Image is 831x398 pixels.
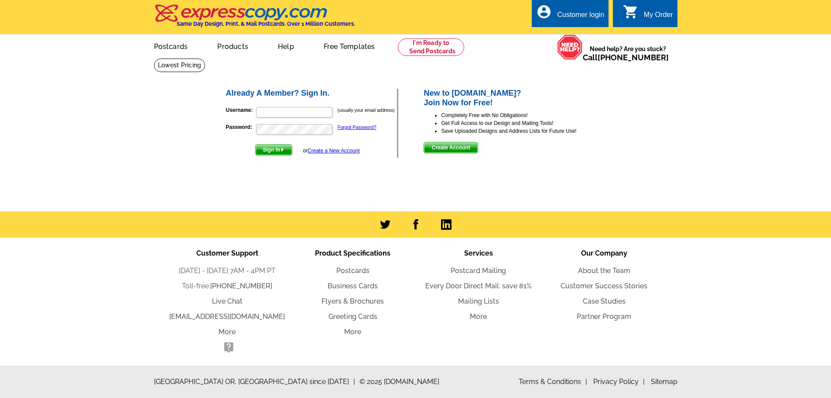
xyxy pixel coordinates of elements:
a: Customer Success Stories [561,282,647,290]
button: Sign In [255,144,292,156]
li: [DATE] - [DATE] 7AM - 4PM PT [164,266,290,276]
small: (usually your email address) [338,107,395,113]
a: [PHONE_NUMBER] [598,53,669,62]
h2: Already A Member? Sign In. [226,89,397,98]
a: About the Team [578,266,630,275]
li: Save Uploaded Designs and Address Lists for Future Use! [441,127,606,135]
i: shopping_cart [623,4,639,20]
a: Live Chat [212,297,243,305]
h2: New to [DOMAIN_NAME]? Join Now for Free! [424,89,606,107]
a: Same Day Design, Print, & Mail Postcards. Over 1 Million Customers. [154,10,355,27]
span: Create Account [424,142,477,153]
a: shopping_cart My Order [623,10,673,21]
a: Terms & Conditions [519,377,587,386]
a: Create a New Account [308,148,359,154]
a: Business Cards [328,282,378,290]
a: Postcards [336,266,369,275]
a: More [219,328,236,336]
a: Products [203,35,262,56]
h4: Same Day Design, Print, & Mail Postcards. Over 1 Million Customers. [177,21,355,27]
div: Customer login [557,11,604,23]
li: Completely Free with No Obligations! [441,111,606,119]
a: Flyers & Brochures [321,297,384,305]
li: Get Full Access to our Design and Mailing Tools! [441,119,606,127]
span: Our Company [581,249,627,257]
span: Services [464,249,493,257]
label: Password: [226,123,255,131]
a: Forgot Password? [338,125,376,130]
a: Postcards [140,35,202,56]
span: Call [583,53,669,62]
a: [EMAIL_ADDRESS][DOMAIN_NAME] [169,312,285,321]
a: [PHONE_NUMBER] [210,282,272,290]
a: Privacy Policy [593,377,645,386]
a: account_circle Customer login [536,10,604,21]
a: Case Studies [583,297,626,305]
span: © 2025 [DOMAIN_NAME] [359,377,439,387]
label: Username: [226,106,255,114]
div: or [303,147,359,155]
button: Create Account [424,142,478,153]
li: Toll-free: [164,281,290,291]
span: Need help? Are you stuck? [583,45,673,62]
img: button-next-arrow-white.png [280,148,284,152]
i: account_circle [536,4,552,20]
div: My Order [644,11,673,23]
a: Every Door Direct Mail: save 81% [425,282,532,290]
a: Greeting Cards [328,312,377,321]
span: Product Specifications [315,249,390,257]
a: Help [264,35,308,56]
a: Sitemap [651,377,677,386]
a: More [344,328,361,336]
span: [GEOGRAPHIC_DATA] OR, [GEOGRAPHIC_DATA] since [DATE] [154,377,355,387]
a: Partner Program [577,312,631,321]
a: Mailing Lists [458,297,499,305]
a: Free Templates [310,35,389,56]
span: Sign In [256,145,292,155]
span: Customer Support [196,249,258,257]
a: More [470,312,487,321]
a: Postcard Mailing [451,266,506,275]
img: help [557,35,583,60]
